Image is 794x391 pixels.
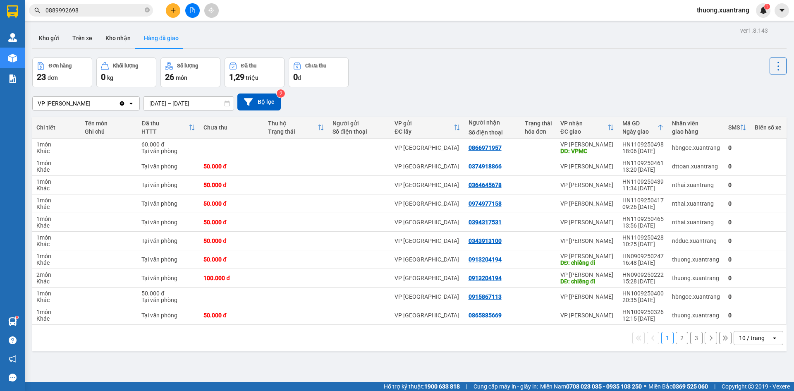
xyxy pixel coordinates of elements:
span: triệu [246,74,258,81]
div: hbngoc.xuantrang [672,293,720,300]
div: 09:26 [DATE] [622,204,664,210]
div: 0364645678 [469,182,502,188]
div: HN0909250222 [622,271,664,278]
div: 50.000 đ [203,182,260,188]
input: Selected VP MỘC CHÂU. [91,99,92,108]
span: notification [9,355,17,363]
div: VP [PERSON_NAME] [560,312,614,319]
th: Toggle SortBy [724,117,751,139]
div: VP [PERSON_NAME] [560,182,614,188]
div: nthai.xuantrang [672,182,720,188]
div: HN1009250326 [622,309,664,315]
div: Nhân viên [672,120,720,127]
div: Khác [36,166,77,173]
div: Tại văn phòng [141,219,195,225]
div: 0 [728,312,746,319]
div: Ngày giao [622,128,657,135]
div: 50.000 đ [203,256,260,263]
div: Tại văn phòng [141,148,195,154]
div: hóa đơn [525,128,552,135]
div: 0 [728,275,746,281]
span: file-add [189,7,195,13]
div: VP nhận [560,120,607,127]
strong: 1900 633 818 [424,383,460,390]
div: ndduc.xuantrang [672,237,720,244]
div: Tại văn phòng [141,237,195,244]
button: Đơn hàng23đơn [32,58,92,87]
div: VP [GEOGRAPHIC_DATA] [395,144,460,151]
span: món [176,74,187,81]
div: Khác [36,315,77,322]
div: 16:48 [DATE] [622,259,664,266]
img: warehouse-icon [8,54,17,62]
th: Toggle SortBy [264,117,328,139]
div: 1 món [36,309,77,315]
span: search [34,7,40,13]
div: 13:56 [DATE] [622,222,664,229]
div: 18:06 [DATE] [622,148,664,154]
img: icon-new-feature [760,7,767,14]
div: 0 [728,219,746,225]
div: 50.000 đ [203,312,260,319]
span: aim [208,7,214,13]
div: HTTT [141,128,189,135]
div: HN1109250439 [622,178,664,185]
div: 0 [728,200,746,207]
span: 1,29 [229,72,244,82]
button: Hàng đã giao [137,28,185,48]
div: SMS [728,124,740,131]
div: VP [GEOGRAPHIC_DATA] [395,275,460,281]
button: Bộ lọc [237,94,281,110]
div: VP [PERSON_NAME] [38,99,91,108]
div: VP [GEOGRAPHIC_DATA] [395,312,460,319]
div: 1 món [36,216,77,222]
div: Chi tiết [36,124,77,131]
div: 0 [728,144,746,151]
div: VP [GEOGRAPHIC_DATA] [395,200,460,207]
div: 50.000 đ [203,237,260,244]
div: HN1109250461 [622,160,664,166]
div: 0913204194 [469,256,502,263]
span: Hỗ trợ kỹ thuật: [384,382,460,391]
div: 50.000 đ [141,290,195,297]
div: VP [PERSON_NAME] [560,271,614,278]
button: Trên xe [66,28,99,48]
div: Khác [36,241,77,247]
div: 1 món [36,253,77,259]
span: | [466,382,467,391]
div: ver 1.8.143 [740,26,768,35]
button: Kho nhận [99,28,137,48]
svg: open [128,100,134,107]
span: Cung cấp máy in - giấy in: [474,382,538,391]
sup: 1 [764,4,770,10]
th: Toggle SortBy [618,117,668,139]
div: 0343913100 [469,237,502,244]
div: Đã thu [141,120,189,127]
img: solution-icon [8,74,17,83]
div: thuong.xuantrang [672,312,720,319]
div: 0865885669 [469,312,502,319]
input: Select a date range. [143,97,234,110]
div: 0974977158 [469,200,502,207]
button: plus [166,3,180,18]
div: VP [PERSON_NAME] [560,200,614,207]
button: Khối lượng0kg [96,58,156,87]
strong: 0708 023 035 - 0935 103 250 [566,383,642,390]
div: giao hàng [672,128,720,135]
div: Số điện thoại [469,129,517,136]
div: VP [GEOGRAPHIC_DATA] [395,293,460,300]
div: HN1109250465 [622,216,664,222]
div: thuong.xuantrang [672,256,720,263]
div: Đã thu [241,63,256,69]
span: question-circle [9,336,17,344]
div: nthai.xuantrang [672,200,720,207]
div: Tại văn phòng [141,182,195,188]
div: thuong.xuantrang [672,275,720,281]
div: Mã GD [622,120,657,127]
svg: Clear value [119,100,125,107]
span: Miền Bắc [648,382,708,391]
div: Đơn hàng [49,63,72,69]
strong: 0369 525 060 [672,383,708,390]
span: đ [298,74,301,81]
div: VP [PERSON_NAME] [560,141,614,148]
